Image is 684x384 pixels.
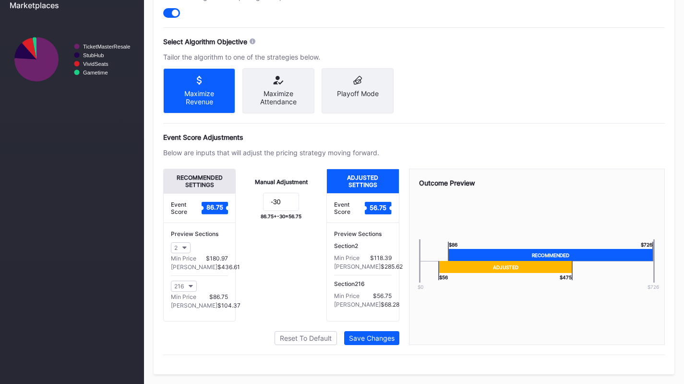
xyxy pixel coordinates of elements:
[171,293,196,300] div: Min Price
[334,301,381,308] div: [PERSON_NAME]
[381,301,399,308] div: $68.28
[334,230,391,237] div: Preview Sections
[163,133,665,141] div: Event Score Adjustments
[344,331,399,345] button: Save Changes
[171,263,217,271] div: [PERSON_NAME]
[206,204,223,211] text: 86.75
[163,53,379,61] div: Tailor the algorithm to one of the strategies below.
[255,178,308,186] div: Manual Adjustment
[334,292,360,299] div: Min Price
[174,283,184,290] div: 216
[438,261,573,273] div: Adjusted
[334,263,381,270] div: [PERSON_NAME]
[560,273,573,280] div: $ 475
[349,334,395,342] div: Save Changes
[329,89,386,98] div: Playoff Mode
[163,149,379,157] div: Below are inputs that will adjust the pricing strategy moving forward.
[174,244,178,251] div: 2
[171,281,197,292] button: 216
[448,249,653,261] div: Recommended
[280,334,332,342] div: Reset To Default
[327,169,398,193] div: Adjusted Settings
[381,263,403,270] div: $285.62
[217,263,240,271] div: $436.61
[171,302,217,309] div: [PERSON_NAME]
[261,213,301,219] div: 86.75 + -30 = 56.75
[164,169,235,193] div: Recommended Settings
[171,242,191,253] button: 2
[171,230,228,237] div: Preview Sections
[636,284,670,290] div: $ 726
[10,0,134,10] div: Marketplaces
[83,61,108,67] text: VividSeats
[83,44,130,50] text: TicketMasterResale
[83,52,104,58] text: StubHub
[419,179,655,187] div: Outcome Preview
[83,70,108,75] text: Gametime
[171,201,202,215] div: Event Score
[10,17,134,101] svg: Chart title
[275,331,337,345] button: Reset To Default
[209,293,228,300] div: $86.75
[334,280,391,287] div: Section 216
[334,242,391,249] div: Section 2
[171,89,228,106] div: Maximize Revenue
[334,201,365,215] div: Event Score
[641,242,653,249] div: $ 726
[217,302,240,309] div: $104.37
[438,273,448,280] div: $ 56
[370,204,386,211] text: 56.75
[163,37,247,46] div: Select Algorithm Objective
[404,284,437,290] div: $0
[206,255,228,262] div: $180.97
[250,89,307,106] div: Maximize Attendance
[370,254,392,261] div: $118.39
[373,292,392,299] div: $56.75
[171,255,196,262] div: Min Price
[448,242,457,249] div: $ 86
[334,254,360,261] div: Min Price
